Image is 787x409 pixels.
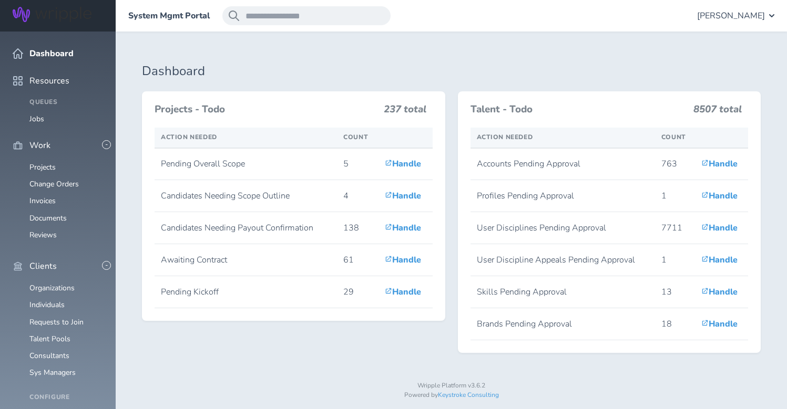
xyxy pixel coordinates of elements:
[29,300,65,310] a: Individuals
[29,141,50,150] span: Work
[701,158,738,170] a: Handle
[701,318,738,330] a: Handle
[438,391,499,399] a: Keystroke Consulting
[161,133,217,141] span: Action Needed
[29,49,74,58] span: Dashboard
[142,382,761,390] p: Wripple Platform v3.6.2
[655,212,696,244] td: 7711
[471,276,655,308] td: Skills Pending Approval
[155,104,377,116] h3: Projects - Todo
[471,308,655,340] td: Brands Pending Approval
[29,261,57,271] span: Clients
[471,148,655,180] td: Accounts Pending Approval
[337,244,379,276] td: 61
[661,133,686,141] span: Count
[655,276,696,308] td: 13
[385,190,421,202] a: Handle
[29,114,44,124] a: Jobs
[155,180,337,212] td: Candidates Needing Scope Outline
[29,394,103,401] h4: Configure
[29,230,57,240] a: Reviews
[102,261,111,270] button: -
[471,180,655,212] td: Profiles Pending Approval
[477,133,533,141] span: Action Needed
[385,158,421,170] a: Handle
[337,148,379,180] td: 5
[29,317,84,327] a: Requests to Join
[29,196,56,206] a: Invoices
[343,133,368,141] span: Count
[29,351,69,361] a: Consultants
[471,212,655,244] td: User Disciplines Pending Approval
[337,180,379,212] td: 4
[337,212,379,244] td: 138
[155,276,337,308] td: Pending Kickoff
[29,334,70,344] a: Talent Pools
[155,244,337,276] td: Awaiting Contract
[471,104,688,116] h3: Talent - Todo
[155,212,337,244] td: Candidates Needing Payout Confirmation
[385,286,421,298] a: Handle
[471,244,655,276] td: User Discipline Appeals Pending Approval
[697,6,774,25] button: [PERSON_NAME]
[29,162,56,172] a: Projects
[29,368,76,377] a: Sys Managers
[384,104,426,120] h3: 237 total
[29,99,103,106] h4: Queues
[701,190,738,202] a: Handle
[128,11,210,20] a: System Mgmt Portal
[13,7,91,22] img: Wripple
[701,222,738,234] a: Handle
[142,64,761,79] h1: Dashboard
[655,308,696,340] td: 18
[655,148,696,180] td: 763
[655,180,696,212] td: 1
[142,392,761,399] p: Powered by
[29,179,79,189] a: Change Orders
[29,213,67,223] a: Documents
[337,276,379,308] td: 29
[102,140,111,149] button: -
[385,254,421,266] a: Handle
[155,148,337,180] td: Pending Overall Scope
[697,11,765,20] span: [PERSON_NAME]
[29,283,75,293] a: Organizations
[29,76,69,86] span: Resources
[701,254,738,266] a: Handle
[693,104,742,120] h3: 8507 total
[701,286,738,298] a: Handle
[385,222,421,234] a: Handle
[655,244,696,276] td: 1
